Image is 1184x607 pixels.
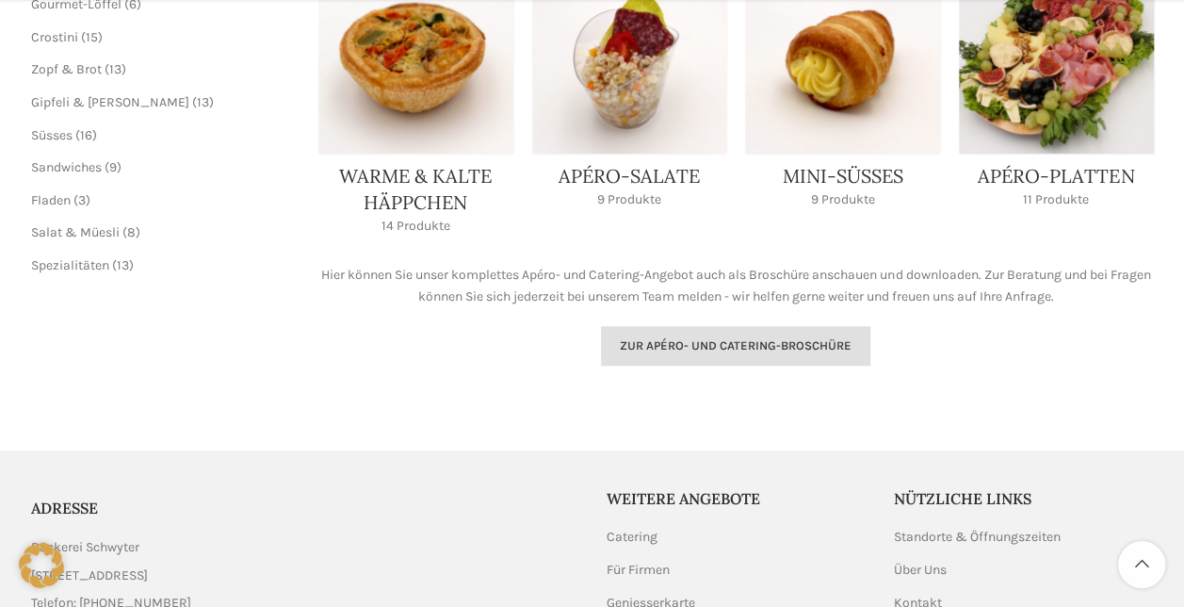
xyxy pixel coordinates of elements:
a: Scroll to top button [1118,541,1165,588]
a: Catering [607,528,659,547]
a: Süsses [31,127,73,143]
span: 9 [109,159,117,175]
a: Für Firmen [607,561,672,580]
span: 13 [117,257,129,273]
span: 15 [86,29,98,45]
p: Hier können Sie unser komplettes Apéro- und Catering-Angebot auch als Broschüre anschauen und dow... [318,265,1154,307]
h5: Weitere Angebote [607,488,867,509]
a: Fladen [31,192,71,208]
span: Bäckerei Schwyter [31,537,139,558]
span: 8 [127,224,136,240]
span: 3 [78,192,86,208]
span: 13 [109,61,122,77]
a: Über Uns [894,561,949,580]
span: Zur Apéro- und Catering-Broschüre [620,338,852,353]
a: Salat & Müesli [31,224,120,240]
a: Zopf & Brot [31,61,102,77]
a: Spezialitäten [31,257,109,273]
a: Sandwiches [31,159,102,175]
a: Standorte & Öffnungszeiten [894,528,1062,547]
a: Gipfeli & [PERSON_NAME] [31,94,189,110]
span: ADRESSE [31,499,98,517]
span: 16 [80,127,92,143]
a: Zur Apéro- und Catering-Broschüre [601,326,870,366]
h5: Nützliche Links [894,488,1154,509]
span: [STREET_ADDRESS] [31,566,148,586]
span: 13 [197,94,209,110]
a: Crostini [31,29,78,45]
